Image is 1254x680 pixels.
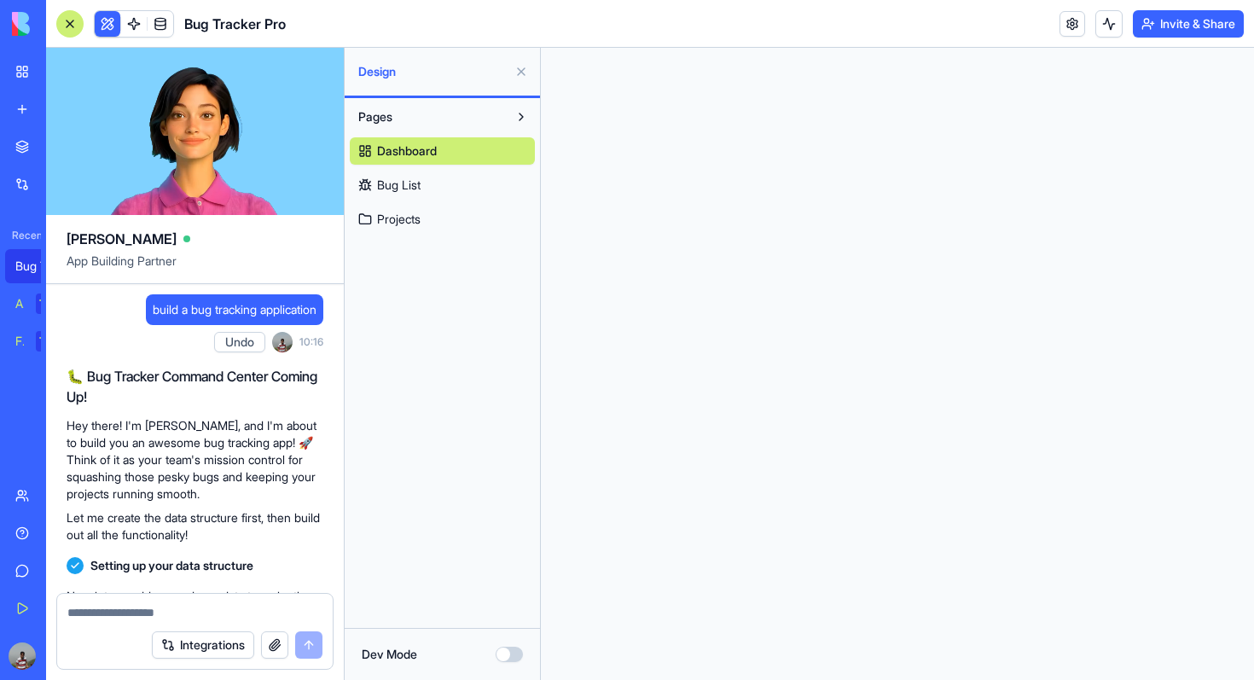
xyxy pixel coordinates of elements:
[272,332,293,352] img: ACg8ocIeA4F1kSB3Y0sH_gJ6W73CEdjnAXv16UemFF3ExaIllVlBI6I4=s96-c
[184,14,286,34] span: Bug Tracker Pro
[214,332,265,352] button: Undo
[67,588,323,622] p: Now let me add some demo data to make the app come alive! 🎨
[5,287,73,321] a: AI Logo GeneratorTRY
[67,509,323,543] p: Let me create the data structure first, then build out all the functionality!
[362,646,417,663] label: Dev Mode
[377,211,421,228] span: Projects
[358,63,508,80] span: Design
[36,331,63,352] div: TRY
[350,103,508,131] button: Pages
[9,642,36,670] img: ACg8ocIeA4F1kSB3Y0sH_gJ6W73CEdjnAXv16UemFF3ExaIllVlBI6I4=s96-c
[12,12,118,36] img: logo
[15,333,24,350] div: Feedback Form
[67,366,323,407] h2: 🐛 Bug Tracker Command Center Coming Up!
[377,142,437,160] span: Dashboard
[90,557,253,574] span: Setting up your data structure
[350,171,535,199] a: Bug List
[5,249,73,283] a: Bug Tracker Pro
[36,294,63,314] div: TRY
[5,324,73,358] a: Feedback FormTRY
[15,295,24,312] div: AI Logo Generator
[350,206,535,233] a: Projects
[67,417,323,503] p: Hey there! I'm [PERSON_NAME], and I'm about to build you an awesome bug tracking app! 🚀 Think of ...
[152,631,254,659] button: Integrations
[15,258,63,275] div: Bug Tracker Pro
[67,253,323,283] span: App Building Partner
[1133,10,1244,38] button: Invite & Share
[5,229,41,242] span: Recent
[350,137,535,165] a: Dashboard
[67,229,177,249] span: [PERSON_NAME]
[358,108,392,125] span: Pages
[299,335,323,349] span: 10:16
[377,177,421,194] span: Bug List
[153,301,316,318] span: build a bug tracking application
